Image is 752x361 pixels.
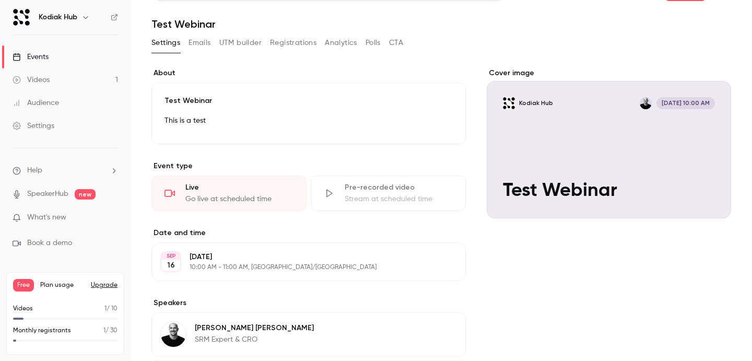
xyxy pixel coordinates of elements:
[151,228,466,238] label: Date and time
[151,176,307,211] div: LiveGo live at scheduled time
[103,326,118,335] p: / 30
[185,182,293,193] div: Live
[151,68,466,78] label: About
[13,165,118,176] li: help-dropdown-opener
[13,52,49,62] div: Events
[311,176,466,211] div: Pre-recorded videoStream at scheduled time
[13,304,33,313] p: Videos
[164,114,453,127] p: This is a test
[151,18,731,30] h1: Test Webinar
[27,238,72,249] span: Book a demo
[270,34,316,51] button: Registrations
[27,165,42,176] span: Help
[185,194,293,204] div: Go live at scheduled time
[13,9,30,26] img: Kodiak Hub
[389,34,403,51] button: CTA
[219,34,262,51] button: UTM builder
[91,281,118,289] button: Upgrade
[189,34,210,51] button: Emails
[345,194,453,204] div: Stream at scheduled time
[325,34,357,51] button: Analytics
[487,68,731,78] label: Cover image
[39,12,77,22] h6: Kodiak Hub
[103,328,105,334] span: 1
[151,312,466,356] div: Sam Jenks[PERSON_NAME] [PERSON_NAME]SRM Expert & CRO
[27,189,68,200] a: SpeakerHub
[13,121,54,131] div: Settings
[345,182,453,193] div: Pre-recorded video
[40,281,85,289] span: Plan usage
[195,334,314,345] p: SRM Expert & CRO
[487,68,731,218] section: Cover image
[164,96,453,106] p: Test Webinar
[151,34,180,51] button: Settings
[195,323,314,333] p: [PERSON_NAME] [PERSON_NAME]
[13,75,50,85] div: Videos
[104,304,118,313] p: / 10
[104,306,107,312] span: 1
[161,322,186,347] img: Sam Jenks
[161,252,180,260] div: SEP
[190,263,410,272] p: 10:00 AM - 11:00 AM, [GEOGRAPHIC_DATA]/[GEOGRAPHIC_DATA]
[167,260,175,271] p: 16
[13,98,59,108] div: Audience
[366,34,381,51] button: Polls
[151,298,466,308] label: Speakers
[75,189,96,200] span: new
[13,279,34,292] span: Free
[27,212,66,223] span: What's new
[190,252,410,262] p: [DATE]
[13,326,71,335] p: Monthly registrants
[151,161,466,171] p: Event type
